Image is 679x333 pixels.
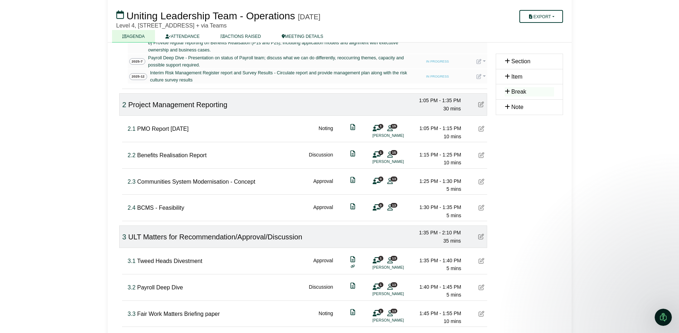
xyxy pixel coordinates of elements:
[112,30,155,43] a: AGENDA
[137,284,183,290] span: Payroll Deep Dive
[313,257,333,273] div: Approval
[511,58,530,64] span: Section
[111,188,137,214] div: heart eyes
[15,44,26,56] img: Profile image for Richard
[378,256,383,260] span: 1
[137,179,255,185] span: Communities System Modernisation - Concept
[373,264,426,270] li: [PERSON_NAME]
[378,124,383,129] span: 1
[35,9,71,16] p: Active 30m ago
[137,152,207,158] span: Benefits Realisation Report
[15,61,128,69] div: Hi [PERSON_NAME],
[319,124,333,140] div: Noting
[313,177,333,193] div: Approval
[126,10,295,21] span: Uniting Leadership Team - Operations
[378,309,383,313] span: 1
[443,134,461,139] span: 10 mins
[137,126,189,132] span: PMO Report [DATE]
[32,47,71,53] span: [PERSON_NAME]
[655,309,672,326] iframe: Intercom live chat
[411,177,461,185] div: 1:25 PM - 1:30 PM
[446,213,461,218] span: 5 mins
[411,283,461,291] div: 1:40 PM - 1:45 PM
[128,205,136,211] span: Click to fine tune number
[129,73,147,80] span: 2025-12
[424,74,451,80] span: IN PROGRESS
[6,35,137,184] div: Richard says…
[112,3,126,16] button: Home
[309,151,333,167] div: Discussion
[35,4,81,9] h1: [PERSON_NAME]
[111,184,137,218] div: heart eyes
[373,291,426,297] li: [PERSON_NAME]
[271,30,334,43] a: MEETING DETAILS
[128,284,136,290] span: Click to fine tune number
[137,258,202,264] span: Tweed Heads Divestment
[391,256,397,260] span: 13
[45,234,51,240] button: Start recording
[126,3,139,16] div: Close
[137,205,184,211] span: BCMS - Feasibility
[147,54,415,69] a: Payroll Deep Dive - Presentation on status of Payroll team; discuss what we can do differently, r...
[373,317,426,323] li: [PERSON_NAME]
[309,283,333,299] div: Discussion
[149,69,415,84] a: Interim Risk Management Register report and Survey Results - Circulate report and provide managem...
[319,309,333,325] div: Noting
[391,309,397,313] span: 13
[122,233,126,241] span: Click to fine tune number
[116,23,227,29] span: Level 4, [STREET_ADDRESS] + via Teams
[443,106,461,111] span: 30 mins
[446,265,461,271] span: 5 mins
[373,159,426,165] li: [PERSON_NAME]
[137,311,220,317] span: Fair Work Matters Briefing paper
[446,186,461,192] span: 5 mins
[378,282,383,287] span: 1
[519,10,563,23] button: Export
[411,151,461,159] div: 1:15 PM - 1:25 PM
[128,311,136,317] span: Click to fine tune number
[15,162,128,169] div: [PERSON_NAME]
[210,30,271,43] a: ACTIONS RAISED
[411,96,461,104] div: 1:05 PM - 1:35 PM
[128,258,136,264] span: Click to fine tune number
[128,179,136,185] span: Click to fine tune number
[11,234,17,240] button: Upload attachment
[6,219,137,231] textarea: Message…
[128,152,136,158] span: Click to fine tune number
[391,203,397,208] span: 13
[391,282,397,287] span: 13
[424,59,451,65] span: IN PROGRESS
[34,234,40,240] button: Gif picker
[391,177,397,181] span: 13
[511,104,524,110] span: Note
[511,74,523,80] span: Item
[378,177,383,181] span: 0
[155,30,210,43] a: ATTENDANCE
[391,150,397,155] span: 15
[411,257,461,264] div: 1:35 PM - 1:40 PM
[411,229,461,237] div: 1:35 PM - 2:10 PM
[23,234,28,240] button: Emoji picker
[15,151,128,159] div: I hope this lets you move even faster!
[123,231,134,243] button: Send a message…
[411,124,461,132] div: 1:05 PM - 1:15 PM
[378,203,383,208] span: 0
[6,184,137,227] div: Simone says…
[20,4,32,15] img: Profile image for Richard
[15,73,123,91] b: Quick Edit of Agenda Block Names
[128,126,136,132] span: Click to fine tune number
[129,58,145,65] span: 2025-7
[511,89,527,95] span: Break
[15,99,128,148] div: Just letting you know about a small but important improvement we've made to save you even more ti...
[373,133,426,139] li: [PERSON_NAME]
[378,150,383,155] span: 1
[122,101,126,109] span: Click to fine tune number
[128,233,302,241] span: ULT Matters for Recommendation/Approval/Discussion
[443,238,461,244] span: 35 mins
[313,203,333,219] div: Approval
[5,3,18,16] button: go back
[391,124,397,129] span: 15
[411,309,461,317] div: 1:45 PM - 1:55 PM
